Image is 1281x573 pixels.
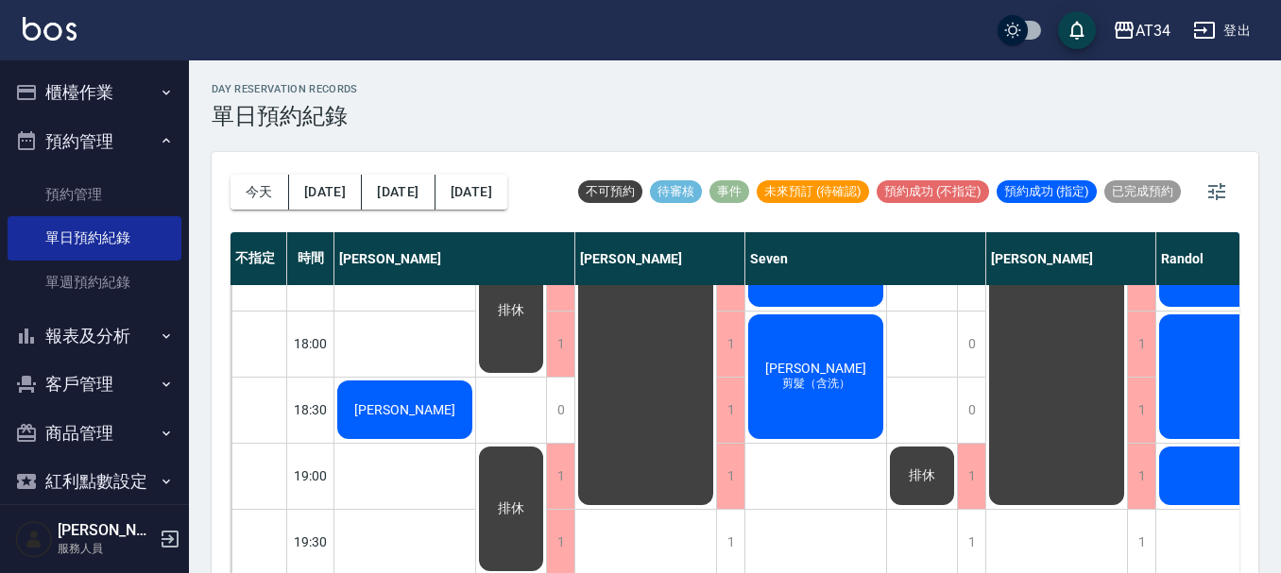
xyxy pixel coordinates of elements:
[1127,378,1155,443] div: 1
[334,232,575,285] div: [PERSON_NAME]
[23,17,77,41] img: Logo
[957,378,985,443] div: 0
[1127,444,1155,509] div: 1
[546,312,574,377] div: 1
[650,183,702,200] span: 待審核
[8,261,181,304] a: 單週預約紀錄
[745,232,986,285] div: Seven
[8,173,181,216] a: 預約管理
[716,378,744,443] div: 1
[575,232,745,285] div: [PERSON_NAME]
[1127,312,1155,377] div: 1
[716,444,744,509] div: 1
[546,444,574,509] div: 1
[957,444,985,509] div: 1
[8,216,181,260] a: 單日預約紀錄
[778,376,854,392] span: 剪髮（含洗）
[8,457,181,506] button: 紅利點數設定
[287,311,334,377] div: 18:00
[212,103,358,129] h3: 單日預約紀錄
[8,68,181,117] button: 櫃檯作業
[8,409,181,458] button: 商品管理
[350,402,459,417] span: [PERSON_NAME]
[905,467,939,484] span: 排休
[231,232,287,285] div: 不指定
[494,500,528,517] span: 排休
[1186,13,1258,48] button: 登出
[578,183,642,200] span: 不可預約
[494,302,528,319] span: 排休
[8,360,181,409] button: 客戶管理
[546,378,574,443] div: 0
[1105,11,1178,50] button: AT34
[1136,19,1170,42] div: AT34
[287,443,334,509] div: 19:00
[15,520,53,558] img: Person
[716,312,744,377] div: 1
[997,183,1097,200] span: 預約成功 (指定)
[362,175,435,210] button: [DATE]
[8,312,181,361] button: 報表及分析
[58,521,154,540] h5: [PERSON_NAME]
[212,83,358,95] h2: day Reservation records
[289,175,362,210] button: [DATE]
[986,232,1156,285] div: [PERSON_NAME]
[1058,11,1096,49] button: save
[957,312,985,377] div: 0
[231,175,289,210] button: 今天
[8,117,181,166] button: 預約管理
[757,183,869,200] span: 未來預訂 (待確認)
[1104,183,1181,200] span: 已完成預約
[287,377,334,443] div: 18:30
[58,540,154,557] p: 服務人員
[761,361,870,376] span: [PERSON_NAME]
[436,175,507,210] button: [DATE]
[287,232,334,285] div: 時間
[877,183,989,200] span: 預約成功 (不指定)
[709,183,749,200] span: 事件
